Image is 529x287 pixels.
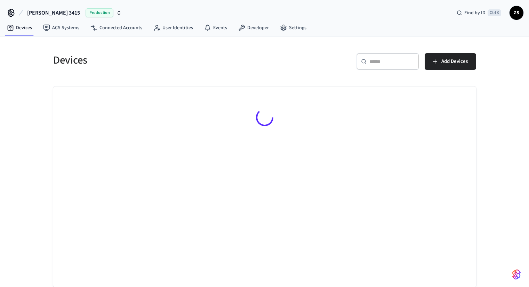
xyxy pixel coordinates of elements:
a: ACS Systems [38,22,85,34]
a: Connected Accounts [85,22,148,34]
a: Devices [1,22,38,34]
div: Find by IDCtrl K [451,7,507,19]
span: ZS [510,7,523,19]
span: [PERSON_NAME] 3415 [27,9,80,17]
a: User Identities [148,22,199,34]
span: Add Devices [441,57,468,66]
a: Settings [274,22,312,34]
h5: Devices [53,53,261,67]
a: Developer [233,22,274,34]
span: Production [86,8,113,17]
a: Events [199,22,233,34]
span: Find by ID [464,9,486,16]
button: Add Devices [425,53,476,70]
img: SeamLogoGradient.69752ec5.svg [512,269,521,280]
span: Ctrl K [488,9,501,16]
button: ZS [510,6,523,20]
